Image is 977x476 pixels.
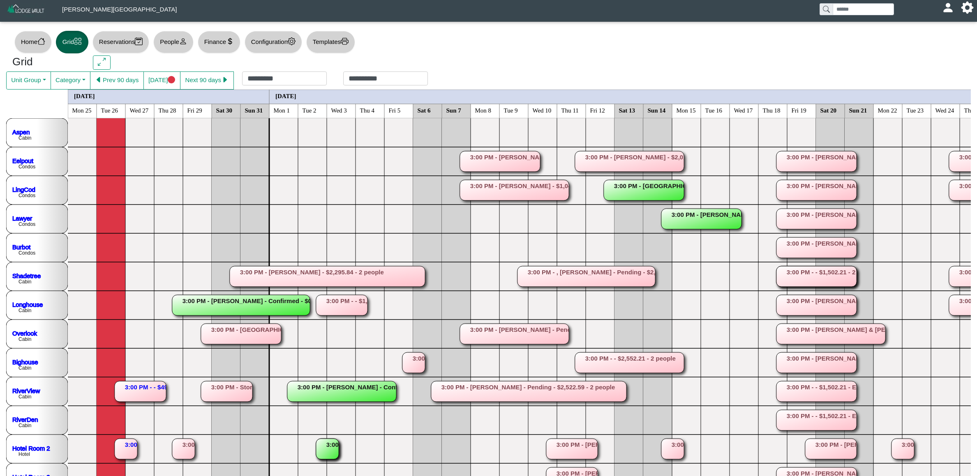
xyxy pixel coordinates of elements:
[153,31,193,53] button: Peopleperson
[226,37,234,45] svg: currency dollar
[12,387,40,394] a: RiverView
[561,107,579,113] text: Thu 11
[792,107,806,113] text: Fri 19
[93,55,111,70] button: arrows angle expand
[18,423,31,428] text: Cabin
[198,31,240,53] button: Financecurrency dollar
[12,329,37,336] a: Overlook
[187,107,202,113] text: Fri 29
[820,107,837,113] text: Sat 20
[878,107,897,113] text: Mon 22
[180,71,234,90] button: Next 90 dayscaret right fill
[12,214,32,221] a: Lawyer
[90,71,144,90] button: caret left fillPrev 90 days
[74,37,82,45] svg: grid
[92,31,149,53] button: Reservationscalendar2 check
[18,394,31,400] text: Cabin
[72,107,92,113] text: Mon 25
[37,37,45,45] svg: house
[331,107,347,113] text: Wed 3
[849,107,867,113] text: Sun 21
[12,55,81,69] h3: Grid
[221,76,229,84] svg: caret right fill
[143,71,180,90] button: [DATE]circle fill
[12,243,31,250] a: Burbot
[245,107,263,113] text: Sun 31
[51,71,90,90] button: Category
[18,365,31,371] text: Cabin
[159,107,176,113] text: Thu 28
[18,221,35,227] text: Condos
[14,31,52,53] button: Homehouse
[18,135,31,141] text: Cabin
[619,107,635,113] text: Sat 13
[935,107,954,113] text: Wed 24
[907,107,924,113] text: Tue 23
[101,107,118,113] text: Tue 26
[12,128,30,135] a: Aspen
[306,31,355,53] button: Templatesprinter
[245,31,302,53] button: Configurationgear
[533,107,552,113] text: Wed 10
[18,164,35,170] text: Condos
[12,301,43,308] a: Longhouse
[130,107,149,113] text: Wed 27
[242,71,327,85] input: Check in
[12,157,34,164] a: Eelpout
[763,107,781,113] text: Thu 18
[288,37,296,45] svg: gear
[389,107,401,113] text: Fri 5
[303,107,316,113] text: Tue 2
[677,107,696,113] text: Mon 15
[823,6,829,12] svg: search
[964,5,970,11] svg: gear fill
[475,107,492,113] text: Mon 8
[18,336,31,342] text: Cabin
[7,3,46,18] img: Z
[418,107,431,113] text: Sat 6
[56,31,88,53] button: Gridgrid
[360,107,375,113] text: Thu 4
[6,71,51,90] button: Unit Group
[12,444,50,451] a: Hotel Room 2
[504,107,518,113] text: Tue 9
[341,37,349,45] svg: printer
[12,358,38,365] a: Bighouse
[648,107,666,113] text: Sun 14
[12,186,35,193] a: LingCod
[18,250,35,256] text: Condos
[446,107,462,113] text: Sun 7
[18,451,30,457] text: Hotel
[275,92,296,99] text: [DATE]
[274,107,290,113] text: Mon 1
[168,76,176,84] svg: circle fill
[98,58,106,66] svg: arrows angle expand
[945,5,951,11] svg: person fill
[74,92,95,99] text: [DATE]
[590,107,605,113] text: Fri 12
[18,193,35,198] text: Condos
[705,107,723,113] text: Tue 16
[95,76,103,84] svg: caret left fill
[12,416,38,423] a: RiverDen
[135,37,143,45] svg: calendar2 check
[734,107,753,113] text: Wed 17
[179,37,187,45] svg: person
[343,71,428,85] input: Check out
[12,272,41,279] a: Shadetree
[216,107,233,113] text: Sat 30
[18,308,31,313] text: Cabin
[18,279,31,285] text: Cabin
